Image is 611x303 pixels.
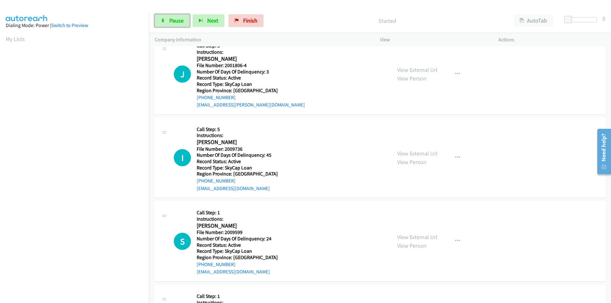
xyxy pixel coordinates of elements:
a: [PHONE_NUMBER] [197,261,235,267]
h5: Record Type: SkyCap Loan [197,165,278,171]
h5: Instructions: [197,132,278,139]
a: My Lists [6,35,25,43]
h5: Region Province: [GEOGRAPHIC_DATA] [197,171,278,177]
h5: Call Step: 1 [197,210,278,216]
div: The call is yet to be attempted [174,149,191,166]
h5: Call Step: 1 [197,293,278,300]
span: Finish [243,17,257,24]
p: Company Information [155,36,369,44]
a: View External Url [397,66,438,73]
h1: J [174,65,191,83]
a: View External Url [397,150,438,157]
a: Finish [228,14,263,27]
a: [EMAIL_ADDRESS][DOMAIN_NAME] [197,185,270,191]
a: [EMAIL_ADDRESS][DOMAIN_NAME] [197,269,270,275]
p: View [380,36,487,44]
button: Next [193,14,224,27]
a: [PHONE_NUMBER] [197,178,235,184]
h1: I [174,149,191,166]
h5: Record Status: Active [197,75,305,81]
a: View Person [397,242,426,249]
h2: [PERSON_NAME] [197,55,271,63]
div: 0 [602,14,605,23]
h5: Call Step: 5 [197,126,278,133]
button: AutoTab [514,14,553,27]
h2: [PERSON_NAME] [197,139,271,146]
a: View Person [397,158,426,166]
h5: Record Type: SkyCap Loan [197,81,305,87]
div: The call is yet to be attempted [174,233,191,250]
span: Pause [169,17,184,24]
a: [PHONE_NUMBER] [197,94,235,100]
h5: Instructions: [197,49,305,55]
h5: Number Of Days Of Delinquency: 24 [197,236,278,242]
h5: File Number: 2009736 [197,146,278,152]
div: The call is yet to be attempted [174,65,191,83]
a: [EMAIL_ADDRESS][PERSON_NAME][DOMAIN_NAME] [197,102,305,108]
h1: S [174,233,191,250]
p: Started [272,17,502,25]
a: Switch to Preview [51,22,88,28]
span: Next [207,17,218,24]
h5: Instructions: [197,216,278,222]
h2: [PERSON_NAME] [197,222,278,230]
h5: Number Of Days Of Delinquency: 3 [197,69,305,75]
h5: Region Province: [GEOGRAPHIC_DATA] [197,87,305,94]
div: Dialing Mode: Power | [6,22,143,29]
h5: Record Status: Active [197,242,278,248]
h5: Number Of Days Of Delinquency: 45 [197,152,278,158]
h5: Record Status: Active [197,158,278,165]
h5: Region Province: [GEOGRAPHIC_DATA] [197,254,278,261]
p: Actions [498,36,605,44]
iframe: Resource Center [593,126,611,177]
a: View External Url [397,233,438,241]
div: Delay between calls (in seconds) [567,17,597,22]
h5: Record Type: SkyCap Loan [197,248,278,254]
a: View Person [397,75,426,82]
h5: File Number: 2009599 [197,229,278,236]
h5: File Number: 2001806-4 [197,62,305,69]
a: Pause [155,14,190,27]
